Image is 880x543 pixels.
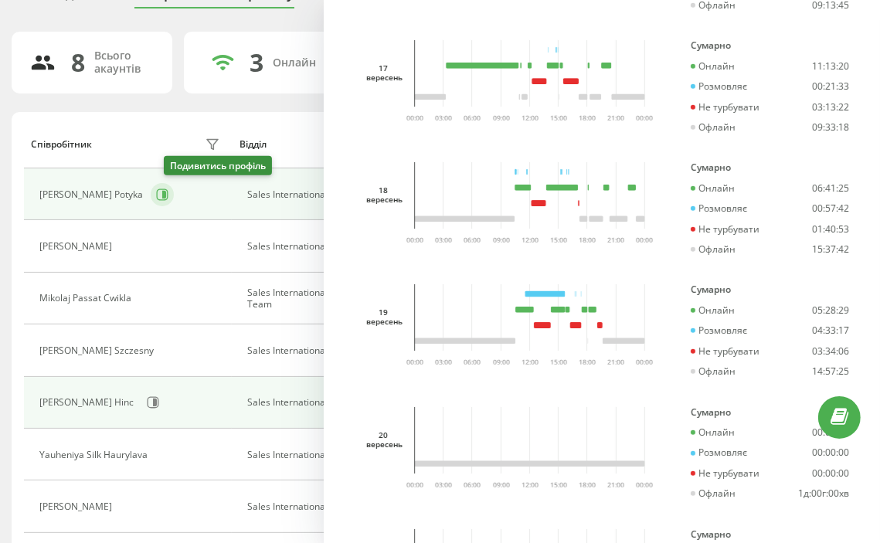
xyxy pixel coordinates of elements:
[798,488,849,499] div: 1д:00г:00хв
[637,114,654,123] text: 00:00
[250,48,263,77] div: 3
[366,185,401,195] div: 18
[39,397,138,408] div: [PERSON_NAME] Hinc
[464,480,481,490] text: 06:00
[812,346,849,357] div: 03:34:06
[608,358,625,367] text: 21:00
[247,397,379,408] div: Sales International
[812,61,849,72] div: 11:13:20
[522,114,539,123] text: 12:00
[435,358,452,367] text: 03:00
[550,480,567,490] text: 15:00
[691,427,735,438] div: Онлайн
[366,430,401,439] div: 20
[812,122,849,133] div: 09:33:18
[691,244,736,255] div: Офлайн
[39,345,158,356] div: [PERSON_NAME] Szczesny
[366,307,401,317] div: 19
[39,293,135,304] div: Mikolaj Passat Cwikla
[608,236,625,245] text: 21:00
[164,156,272,175] div: Подивитись профіль
[691,366,736,377] div: Офлайн
[812,81,849,92] div: 00:21:33
[247,189,379,200] div: Sales International
[608,114,625,123] text: 21:00
[366,63,401,73] div: 17
[247,501,379,512] div: Sales International
[550,236,567,245] text: 15:00
[691,122,736,133] div: Офлайн
[247,450,379,460] div: Sales International
[691,102,759,113] div: Не турбувати
[31,139,92,150] div: Співробітник
[691,447,747,458] div: Розмовляє
[247,345,379,356] div: Sales International
[464,358,481,367] text: 06:00
[691,284,849,295] div: Сумарно
[691,325,747,336] div: Розмовляє
[247,241,379,252] div: Sales International
[94,49,154,76] div: Всього акаунтів
[522,236,539,245] text: 12:00
[691,40,849,51] div: Сумарно
[406,114,423,123] text: 00:00
[691,468,759,479] div: Не турбувати
[493,236,510,245] text: 09:00
[579,480,596,490] text: 18:00
[435,114,452,123] text: 03:00
[691,61,735,72] div: Онлайн
[812,305,849,316] div: 05:28:29
[366,317,401,326] div: вересень
[812,203,849,214] div: 00:57:42
[240,139,267,150] div: Відділ
[273,56,316,70] div: Онлайн
[493,114,510,123] text: 09:00
[39,501,116,512] div: [PERSON_NAME]
[522,358,539,367] text: 12:00
[637,236,654,245] text: 00:00
[406,236,423,245] text: 00:00
[812,244,849,255] div: 15:37:42
[579,358,596,367] text: 18:00
[691,203,747,214] div: Розмовляє
[691,346,759,357] div: Не турбувати
[812,366,849,377] div: 14:57:25
[366,73,401,82] div: вересень
[691,183,735,194] div: Онлайн
[247,287,379,310] div: Sales International, SDR PL Team
[71,48,85,77] div: 8
[812,183,849,194] div: 06:41:25
[39,241,116,252] div: [PERSON_NAME]
[812,325,849,336] div: 04:33:17
[691,488,736,499] div: Офлайн
[691,162,849,173] div: Сумарно
[812,224,849,235] div: 01:40:53
[406,480,423,490] text: 00:00
[691,529,849,540] div: Сумарно
[406,358,423,367] text: 00:00
[691,305,735,316] div: Онлайн
[435,236,452,245] text: 03:00
[366,439,401,449] div: вересень
[812,447,849,458] div: 00:00:00
[812,427,849,438] div: 00:00:00
[608,480,625,490] text: 21:00
[691,407,849,418] div: Сумарно
[464,114,481,123] text: 06:00
[637,358,654,367] text: 00:00
[812,468,849,479] div: 00:00:00
[39,450,151,460] div: Yauheniya Silk Haurylava
[550,114,567,123] text: 15:00
[579,236,596,245] text: 18:00
[550,358,567,367] text: 15:00
[493,480,510,490] text: 09:00
[493,358,510,367] text: 09:00
[366,195,401,204] div: вересень
[522,480,539,490] text: 12:00
[691,81,747,92] div: Розмовляє
[464,236,481,245] text: 06:00
[637,480,654,490] text: 00:00
[691,224,759,235] div: Не турбувати
[39,189,147,200] div: [PERSON_NAME] Potyka
[579,114,596,123] text: 18:00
